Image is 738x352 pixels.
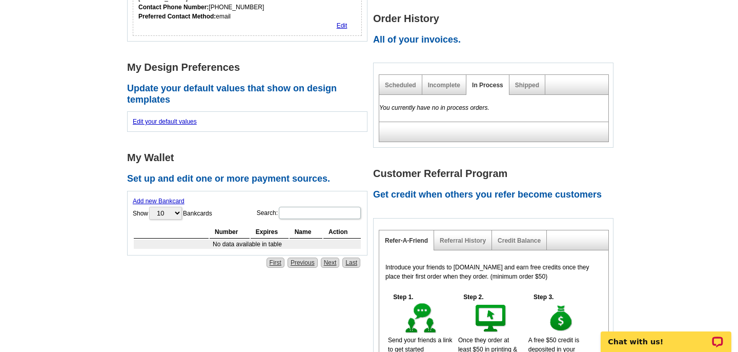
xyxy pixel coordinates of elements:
[515,82,539,89] a: Shipped
[428,82,460,89] a: Incomplete
[210,226,250,239] th: Number
[149,207,182,220] select: ShowBankcards
[127,152,373,163] h1: My Wallet
[133,206,212,221] label: Show Bankcards
[373,34,619,46] h2: All of your invoices.
[134,240,361,249] td: No data available in table
[127,62,373,73] h1: My Design Preferences
[594,320,738,352] iframe: LiveChat chat widget
[251,226,289,239] th: Expires
[385,263,602,281] p: Introduce your friends to [DOMAIN_NAME] and earn free credits once they place their first order w...
[321,258,340,268] a: Next
[472,82,503,89] a: In Process
[385,237,428,244] a: Refer-A-Friend
[290,226,322,239] th: Name
[133,118,197,125] a: Edit your default values
[544,302,579,336] img: step-3.gif
[127,83,373,105] h2: Update your default values that show on design templates
[373,189,619,201] h2: Get credit when others you refer become customers
[288,258,318,268] a: Previous
[373,168,619,179] h1: Customer Referral Program
[498,237,541,244] a: Credit Balance
[138,4,209,11] strong: Contact Phone Number:
[138,13,216,20] strong: Preferred Contact Method:
[528,292,559,302] h5: Step 3.
[133,198,184,205] a: Add new Bankcard
[337,22,347,29] a: Edit
[342,258,360,268] a: Last
[257,206,362,220] label: Search:
[385,82,416,89] a: Scheduled
[373,13,619,24] h1: Order History
[403,302,439,336] img: step-1.gif
[266,258,284,268] a: First
[458,292,489,302] h5: Step 2.
[279,207,361,219] input: Search:
[474,302,509,336] img: step-2.gif
[127,173,373,185] h2: Set up and edit one or more payment sources.
[388,292,419,302] h5: Step 1.
[379,104,489,111] em: You currently have no in process orders.
[440,237,486,244] a: Referral History
[323,226,361,239] th: Action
